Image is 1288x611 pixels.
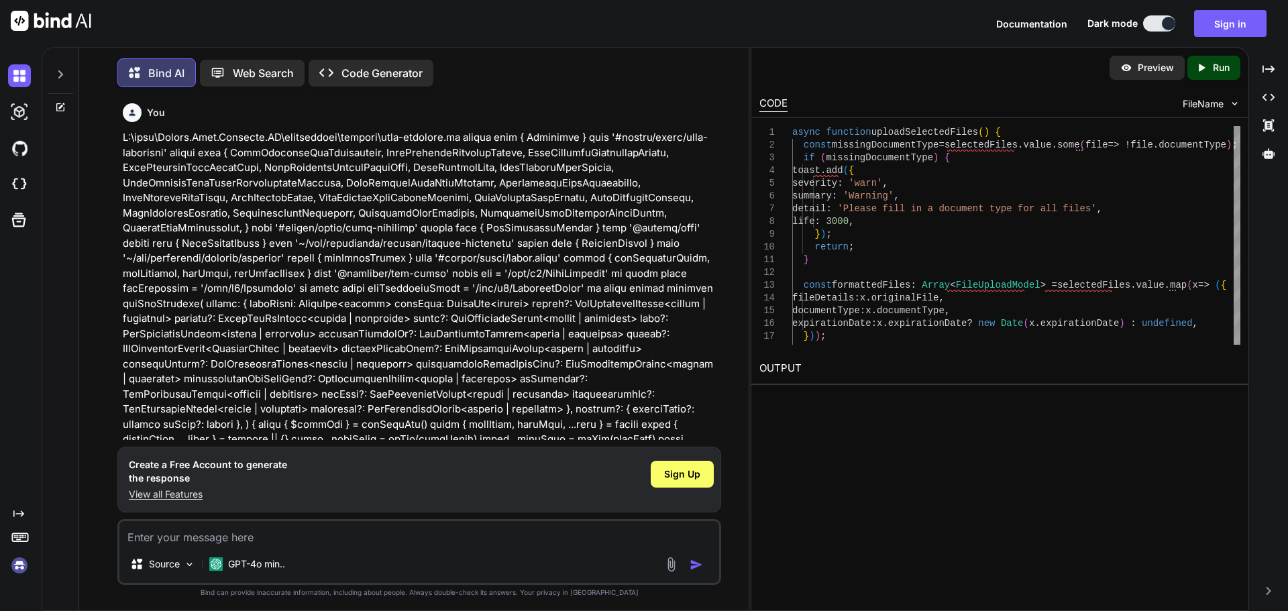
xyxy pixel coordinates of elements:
span: file [1085,140,1108,150]
span: : [837,178,843,188]
p: GPT-4o min.. [228,557,285,571]
div: 7 [759,203,775,215]
img: icon [690,558,703,571]
span: missingDocumentType [826,152,933,163]
div: 11 [759,254,775,266]
h2: OUTPUT [751,353,1248,384]
span: uploadSelectedFiles [871,127,978,137]
span: selectedFiles [945,140,1018,150]
span: documentType [792,305,860,316]
img: signin [8,554,31,577]
div: 5 [759,177,775,190]
span: x [1029,318,1034,329]
span: 'Please fill in a document type for all files' [837,203,1096,214]
img: preview [1120,62,1132,74]
div: CODE [759,96,788,112]
span: } [803,331,808,341]
span: , [849,216,854,227]
span: . [882,318,888,329]
span: formattedFiles [831,280,910,290]
span: : [854,292,859,303]
span: ) [809,331,814,341]
div: 16 [759,317,775,330]
span: originalFile [871,292,938,303]
span: const [803,140,831,150]
span: = [1051,280,1057,290]
span: 'Warning' [843,190,894,201]
span: > [1040,280,1045,290]
div: 3 [759,152,775,164]
span: async [792,127,820,137]
span: ) [933,152,938,163]
span: . [820,165,826,176]
p: Source [149,557,180,571]
span: Documentation [996,18,1067,30]
span: < [950,280,955,290]
span: expirationDate [888,318,967,329]
span: => [1198,280,1210,290]
span: } [814,229,820,239]
img: darkChat [8,64,31,87]
span: . [1034,318,1040,329]
span: expirationDate [1040,318,1119,329]
div: 18 [759,343,775,355]
span: toast [792,165,820,176]
span: ; [1232,140,1237,150]
span: missingDocumentType [831,140,938,150]
img: githubDark [8,137,31,160]
span: add [826,165,843,176]
span: { [849,165,854,176]
img: GPT-4o mini [209,557,223,571]
div: 15 [759,304,775,317]
span: . [1152,140,1158,150]
span: FileUploadModel [955,280,1040,290]
span: x [859,292,865,303]
span: : [826,203,831,214]
span: new [978,318,995,329]
div: 13 [759,279,775,292]
span: , [894,190,899,201]
img: cloudideIcon [8,173,31,196]
span: ; [826,229,831,239]
span: : [910,280,916,290]
span: x [865,305,871,316]
img: Bind AI [11,11,91,31]
img: attachment [663,557,679,572]
span: ) [1119,318,1124,329]
div: 14 [759,292,775,304]
span: ( [978,127,983,137]
span: , [1192,318,1197,329]
img: Pick Models [184,559,195,570]
p: Web Search [233,65,294,81]
img: darkAi-studio [8,101,31,123]
div: 8 [759,215,775,228]
button: Sign in [1194,10,1267,37]
span: , [1096,203,1102,214]
button: Documentation [996,17,1067,31]
div: 1 [759,126,775,139]
span: ) [814,331,820,341]
p: Bind can provide inaccurate information, including about people. Always double-check its answers.... [117,588,721,598]
span: life [792,216,815,227]
span: severity [792,178,837,188]
span: 3000 [826,216,849,227]
span: : [859,305,865,316]
h6: You [147,106,165,119]
span: , [882,178,888,188]
p: Run [1213,61,1230,74]
span: value [1136,280,1164,290]
span: , [945,305,950,316]
span: function [826,127,871,137]
span: , [938,292,944,303]
span: : [831,190,837,201]
span: some [1057,140,1080,150]
p: Code Generator [341,65,423,81]
h1: Create a Free Account to generate the response [129,458,287,485]
span: fileDetails [792,292,854,303]
span: => [1108,140,1119,150]
div: 10 [759,241,775,254]
span: ? [967,318,972,329]
span: ( [1023,318,1028,329]
span: Date [1001,318,1024,329]
span: . [1164,280,1169,290]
